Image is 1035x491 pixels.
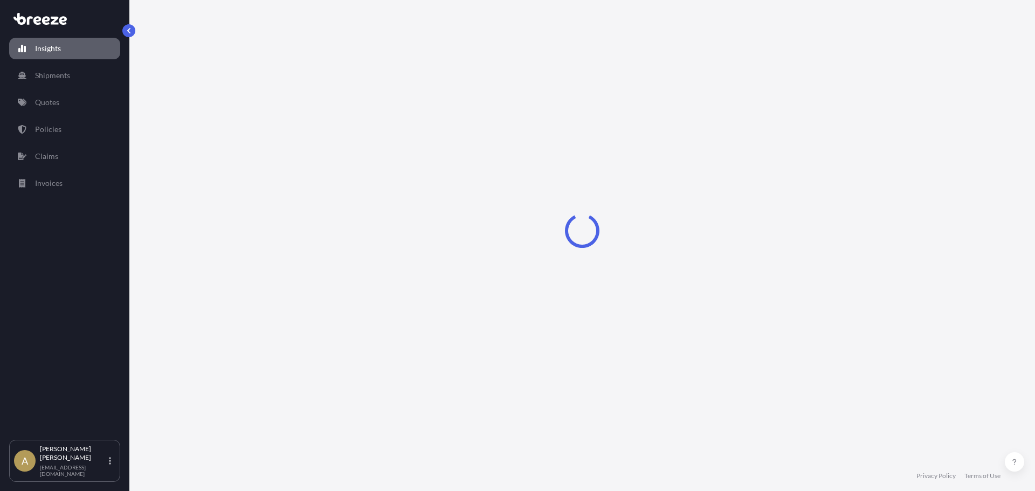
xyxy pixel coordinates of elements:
p: Insights [35,43,61,54]
a: Terms of Use [964,472,1000,480]
span: A [22,455,28,466]
p: Claims [35,151,58,162]
p: Invoices [35,178,63,189]
a: Invoices [9,172,120,194]
p: Shipments [35,70,70,81]
p: [PERSON_NAME] [PERSON_NAME] [40,445,107,462]
p: Policies [35,124,61,135]
p: [EMAIL_ADDRESS][DOMAIN_NAME] [40,464,107,477]
p: Quotes [35,97,59,108]
a: Policies [9,119,120,140]
a: Privacy Policy [916,472,956,480]
a: Quotes [9,92,120,113]
a: Shipments [9,65,120,86]
a: Insights [9,38,120,59]
a: Claims [9,146,120,167]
